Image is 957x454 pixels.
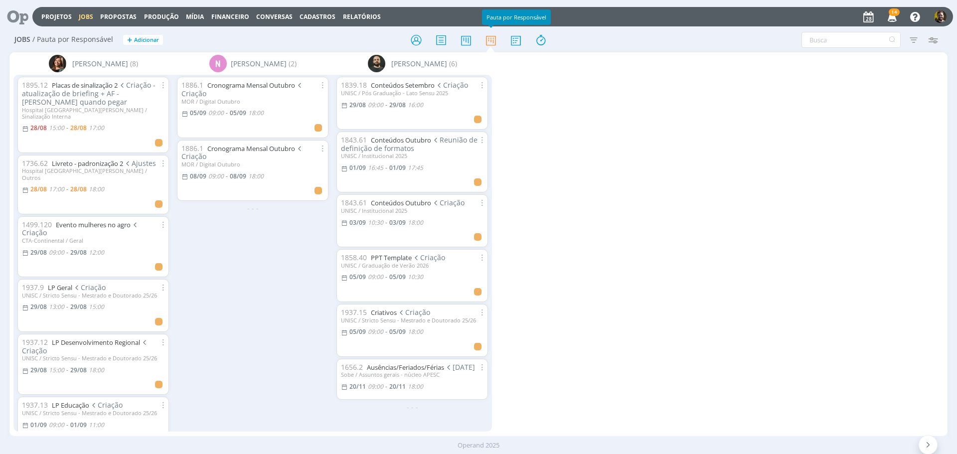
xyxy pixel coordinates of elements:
[89,366,104,374] : 18:00
[48,283,72,292] a: LP Geral
[22,283,44,292] span: 1937.9
[385,384,387,390] : -
[52,81,118,90] a: Placas de sinalização 2
[49,366,64,374] : 15:00
[207,81,295,90] a: Cronograma Mensal Outubro
[70,124,87,132] : 28/08
[368,218,383,227] : 10:30
[371,308,397,317] a: Criativos
[30,185,47,193] : 28/08
[389,218,406,227] : 03/09
[72,58,128,69] span: [PERSON_NAME]
[371,253,412,262] a: PPT Template
[49,303,64,311] : 13:00
[343,12,381,21] a: Relatórios
[30,124,47,132] : 28/08
[371,198,431,207] a: Conteúdos Outubro
[289,58,297,69] span: (2)
[341,262,483,269] div: UNISC / Graduação de Verão 2026
[14,35,30,44] span: Jobs
[181,144,304,161] span: Criação
[208,172,224,180] span: 09:00
[49,248,64,257] : 09:00
[341,307,367,317] span: 1937.15
[22,107,164,120] div: Hospital [GEOGRAPHIC_DATA][PERSON_NAME] / Sinalização Interna
[297,13,338,21] button: Cadastros
[70,303,87,311] : 29/08
[89,303,104,311] : 15:00
[341,80,367,90] span: 1839.18
[368,163,383,172] : 16:45
[385,274,387,280] : -
[70,248,87,257] : 29/08
[207,144,295,153] a: Cronograma Mensal Outubro
[444,362,475,372] span: [DATE]
[72,283,106,292] span: Criação
[248,172,264,180] span: 18:00
[371,136,431,145] a: Conteúdos Outubro
[89,421,104,429] : 11:00
[89,248,104,257] : 12:00
[231,58,287,69] span: [PERSON_NAME]
[482,9,551,25] div: Pauta por Responsável
[341,371,483,378] div: Sobe / Assuntos gerais - núcleo APESC
[56,220,131,229] a: Evento mulheres no agro
[389,273,406,281] : 05/09
[385,220,387,226] : -
[408,101,423,109] : 16:00
[341,135,478,153] span: Reunião de definição de formatos
[127,35,132,45] span: +
[389,101,406,109] : 29/08
[256,12,293,21] a: Conversas
[341,90,483,96] div: UNISC / Pós Graduação - Lato Sensu 2025
[209,55,227,72] div: N
[341,317,483,323] div: UNISC / Stricto Sensu - Mestrado e Doutorado 25/26
[889,8,900,16] span: 14
[349,163,366,172] : 01/09
[368,273,383,281] : 09:00
[208,109,224,117] span: 09:00
[190,109,206,117] span: 05/09
[70,421,87,429] : 01/09
[230,172,246,180] span: 08/09
[49,421,64,429] : 09:00
[435,80,468,90] span: Criação
[66,186,68,192] : -
[89,124,104,132] : 17:00
[367,363,444,372] a: Ausências/Feriados/Férias
[368,101,383,109] : 09:00
[934,8,947,25] button: C
[49,55,66,72] img: L
[408,273,423,281] : 10:30
[408,327,423,336] : 18:00
[22,337,149,355] span: Criação
[22,80,156,107] span: Criação - atualização de briefing + AF - [PERSON_NAME] quando pegar
[397,307,430,317] span: Criação
[190,172,206,180] span: 08/09
[89,400,123,410] span: Criação
[332,402,492,412] div: - - -
[134,37,159,43] span: Adicionar
[181,98,324,105] div: MOR / Digital Outubro
[66,367,68,373] : -
[181,161,324,167] div: MOR / Digital Outubro
[408,218,423,227] : 18:00
[300,12,335,21] span: Cadastros
[371,81,435,90] a: Conteúdos Setembro
[349,382,366,391] : 20/11
[181,80,203,90] span: 1886.1
[22,400,48,410] span: 1937.13
[368,327,383,336] : 09:00
[181,80,304,98] span: Criação
[248,109,264,117] span: 18:00
[341,362,363,372] span: 1656.2
[97,13,140,21] button: Propostas
[22,337,48,347] span: 1937.12
[408,382,423,391] : 18:00
[186,12,204,21] a: Mídia
[49,124,64,132] : 15:00
[30,421,47,429] : 01/09
[801,32,901,48] input: Busca
[934,10,947,23] img: C
[881,8,902,26] button: 14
